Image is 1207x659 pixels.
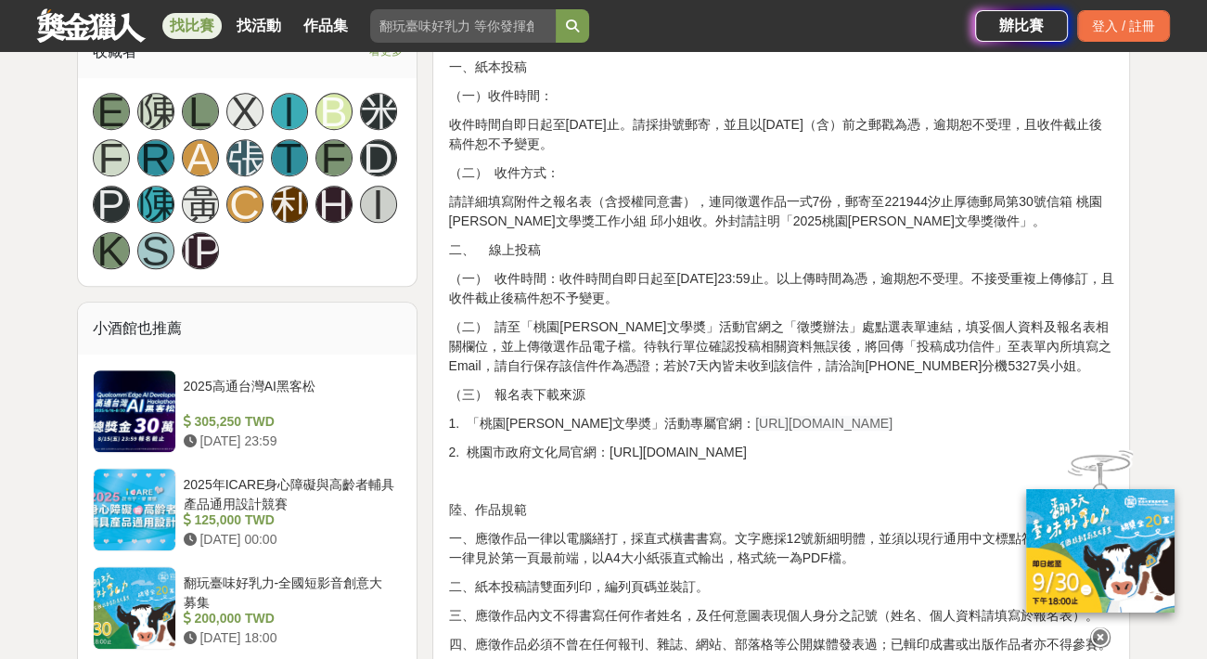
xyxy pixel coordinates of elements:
a: 辦比賽 [975,10,1068,42]
p: （一） 收件時間：收件時間自即日起至[DATE]23:59止。以上傳時間為憑，逾期恕不受理。不接受重複上傳修訂，且收件截止後稿件恕不予變更。 [448,269,1114,308]
div: 翻玩臺味好乳力-全國短影音創意大募集 [184,574,395,609]
a: F [315,139,353,176]
a: C [226,186,263,223]
p: 一、紙本投稿 [448,58,1114,77]
a: 作品集 [296,13,355,39]
a: I [360,186,397,223]
div: 200,000 TWD [184,609,395,628]
a: 陳 [137,186,174,223]
a: S [137,232,174,269]
p: 收件時間自即日起至[DATE]止。請採掛號郵寄，並且以[DATE]（含）前之郵戳為憑，逾期恕不受理，且收件截止後稿件恕不予變更。 [448,115,1114,154]
p: 請詳細填寫附件之報名表（含授權同意書），連同徵選作品一式7份，郵寄至221944汐止厚德郵局第30號信箱 桃園[PERSON_NAME]文學獎工作小組 邱小姐收。外封請註明「2025桃園[PER... [448,192,1114,231]
div: 登入 / 註冊 [1077,10,1170,42]
p: （一）收件時間： [448,86,1114,106]
a: 2025年ICARE身心障礙與高齡者輔具產品通用設計競賽 125,000 TWD [DATE] 00:00 [93,468,403,551]
a: H [315,186,353,223]
a: L [182,93,219,130]
p: （三） 報名表下載來源 [448,385,1114,405]
a: P [93,186,130,223]
a: 找活動 [229,13,289,39]
p: 二、 線上投稿 [448,240,1114,260]
span: [URL][DOMAIN_NAME] [755,416,892,431]
a: K [93,232,130,269]
div: 2025高通台灣AI黑客松 [184,377,395,412]
div: [DATE] 23:59 [184,432,395,451]
div: 305,250 TWD [184,412,395,432]
p: 陸、作品規範 [448,500,1114,520]
p: 2. 桃園市政府文化局官網：[URL][DOMAIN_NAME] [448,443,1114,462]
a: X [226,93,263,130]
a: 利 [271,186,308,223]
a: 米 [360,93,397,130]
div: [DATE] 00:00 [184,530,395,549]
a: [PERSON_NAME] [182,232,219,269]
a: I [271,93,308,130]
a: T [271,139,308,176]
div: 2025年ICARE身心障礙與高齡者輔具產品通用設計競賽 [184,475,395,510]
a: B [315,93,353,130]
a: E [93,93,130,130]
div: 125,000 TWD [184,510,395,530]
a: R [137,139,174,176]
p: （二） 請至「桃園[PERSON_NAME]文學奬」活動官網之「徵獎辦法」處點選表單連結，填妥個人資料及報名表相關欄位，並上傳徵選作品電子檔。待執行單位確認投稿相關資料無誤後，將回傳「投稿成功信... [448,317,1114,376]
p: 二、紙本投稿請雙面列印，編列頁碼並裝訂。 [448,577,1114,597]
p: 一、應徵作品一律以電腦繕打，採直式橫書書寫。文字應採12號新細明體，並須以現行通用中文標點符號。作品題目一律見於第一頁最前端，以A4大小紙張直式輸出，格式統一為PDF檔。 [448,529,1114,568]
a: 找比賽 [162,13,222,39]
p: （二） 收件方式： [448,163,1114,183]
div: [DATE] 18:00 [184,628,395,648]
p: 四、應徵作品必須不曾在任何報刊、雜誌、網站、部落格等公開媒體發表過；已輯印成書或出版作品者亦不得參賽。 [448,635,1114,654]
p: 三、應徵作品內文不得書寫任何作者姓名，及任何意圖表現個人身分之記號（姓名、個人資料請填寫於報名表）。 [448,606,1114,626]
a: 陳 [137,93,174,130]
a: F [93,139,130,176]
img: c171a689-fb2c-43c6-a33c-e56b1f4b2190.jpg [1026,487,1175,611]
a: 張 [226,139,263,176]
a: 黃 [182,186,219,223]
a: 翻玩臺味好乳力-全國短影音創意大募集 200,000 TWD [DATE] 18:00 [93,566,403,650]
p: 1. 「桃園[PERSON_NAME]文學奬」活動專屬官網： [448,414,1114,433]
div: 小酒館也推薦 [78,303,417,355]
a: D [360,139,397,176]
input: 翻玩臺味好乳力 等你發揮創意！ [370,9,556,43]
a: 2025高通台灣AI黑客松 305,250 TWD [DATE] 23:59 [93,369,403,453]
a: A [182,139,219,176]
